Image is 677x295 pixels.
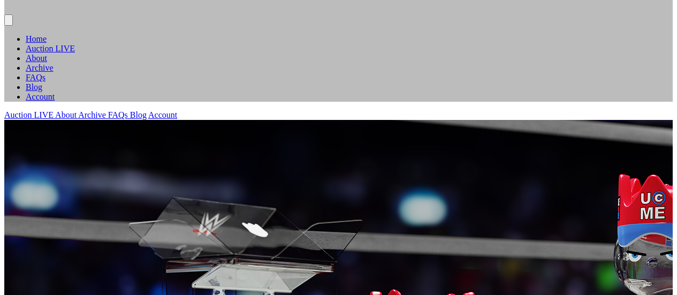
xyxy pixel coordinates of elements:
a: Account [26,92,55,101]
span: LIVE [56,44,75,53]
span: Auction [26,44,54,53]
a: Home [26,34,47,43]
span: FAQs [108,110,128,119]
span: About [55,110,77,119]
a: Blog [26,82,42,92]
span: LIVE [34,110,54,119]
a: About [26,54,47,63]
a: FAQs [26,73,45,82]
span: Archive [78,110,106,119]
a: Archive [26,63,54,72]
a: About [55,110,78,119]
a: FAQs [108,110,130,119]
a: Auction LIVE [26,44,75,53]
a: Account [148,110,177,119]
a: Archive [78,110,108,119]
span: Auction [4,110,32,119]
a: Auction LIVE [4,110,55,119]
a: Blog [130,110,147,119]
